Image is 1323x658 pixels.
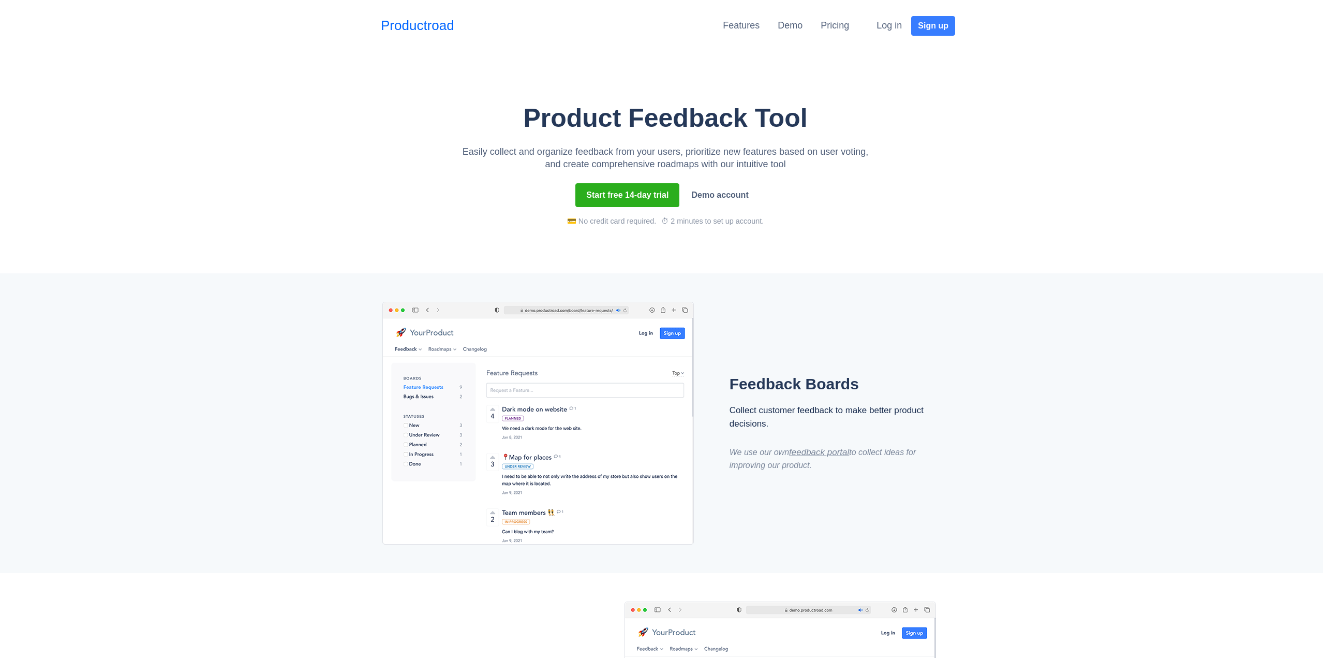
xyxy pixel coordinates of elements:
img: Productroad Feedback Board [382,302,694,545]
a: feedback portal [789,447,849,457]
div: We use our own to collect ideas for improving our product. [730,446,931,472]
a: Demo account [685,185,755,205]
div: Collect customer feedback to make better product decisions. [730,404,931,430]
h1: Product Feedback Tool [458,104,872,133]
button: Sign up [911,16,955,36]
h2: Feedback Boards [730,375,931,393]
span: 💳 No credit card required. [567,217,656,225]
span: ⏱ 2 minutes to set up account. [661,217,764,225]
p: Easily collect and organize feedback from your users, prioritize new features based on user votin... [458,145,872,170]
a: Features [723,20,760,31]
button: Start free 14-day trial [575,183,679,207]
button: Log in [870,15,909,36]
a: Pricing [821,20,849,31]
a: Productroad [381,16,454,36]
a: Demo [778,20,802,31]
